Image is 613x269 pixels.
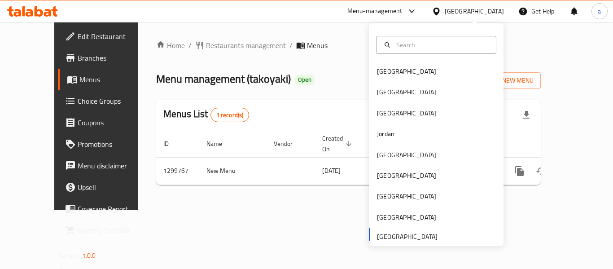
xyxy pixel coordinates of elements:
div: [GEOGRAPHIC_DATA] [445,6,504,16]
div: [GEOGRAPHIC_DATA] [377,150,436,160]
span: Coverage Report [78,203,149,214]
a: Promotions [58,133,157,155]
li: / [188,40,192,51]
span: Promotions [78,139,149,150]
div: [GEOGRAPHIC_DATA] [377,108,436,118]
span: ID [163,138,180,149]
div: Export file [516,104,537,126]
span: Add New Menu [478,75,534,86]
span: Vendor [274,138,304,149]
span: Menu management ( takoyaki ) [156,69,291,89]
div: [GEOGRAPHIC_DATA] [377,171,436,181]
button: Change Status [530,160,552,182]
button: Add New Menu [471,72,541,89]
div: Open [294,75,315,85]
div: Total records count [210,108,250,122]
a: Grocery Checklist [58,220,157,241]
span: Grocery Checklist [78,225,149,236]
span: Created On [322,133,355,154]
span: Restaurants management [206,40,286,51]
span: 1 record(s) [211,111,249,119]
div: [GEOGRAPHIC_DATA] [377,87,436,97]
a: Branches [58,47,157,69]
a: Choice Groups [58,90,157,112]
a: Home [156,40,185,51]
nav: breadcrumb [156,40,541,51]
div: [GEOGRAPHIC_DATA] [377,212,436,222]
span: [DATE] [322,165,341,176]
input: Search [393,40,490,50]
a: Coupons [58,112,157,133]
div: [GEOGRAPHIC_DATA] [377,66,436,76]
div: [GEOGRAPHIC_DATA] [377,191,436,201]
a: Restaurants management [195,40,286,51]
span: Menu disclaimer [78,160,149,171]
a: Menus [58,69,157,90]
span: Menus [307,40,328,51]
span: Choice Groups [78,96,149,106]
span: Upsell [78,182,149,193]
span: Open [294,76,315,84]
span: Version: [59,250,81,261]
h2: Menus List [163,107,249,122]
span: Coupons [78,117,149,128]
span: Menus [79,74,149,85]
span: Edit Restaurant [78,31,149,42]
div: Menu-management [347,6,403,17]
div: Jordan [377,129,394,139]
span: 1.0.0 [82,250,96,261]
span: Name [206,138,234,149]
button: more [509,160,530,182]
a: Upsell [58,176,157,198]
td: 1299767 [156,157,199,185]
td: New Menu [199,157,267,185]
li: / [289,40,293,51]
span: Branches [78,53,149,63]
a: Menu disclaimer [58,155,157,176]
a: Edit Restaurant [58,26,157,47]
a: Coverage Report [58,198,157,220]
span: a [598,6,601,16]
